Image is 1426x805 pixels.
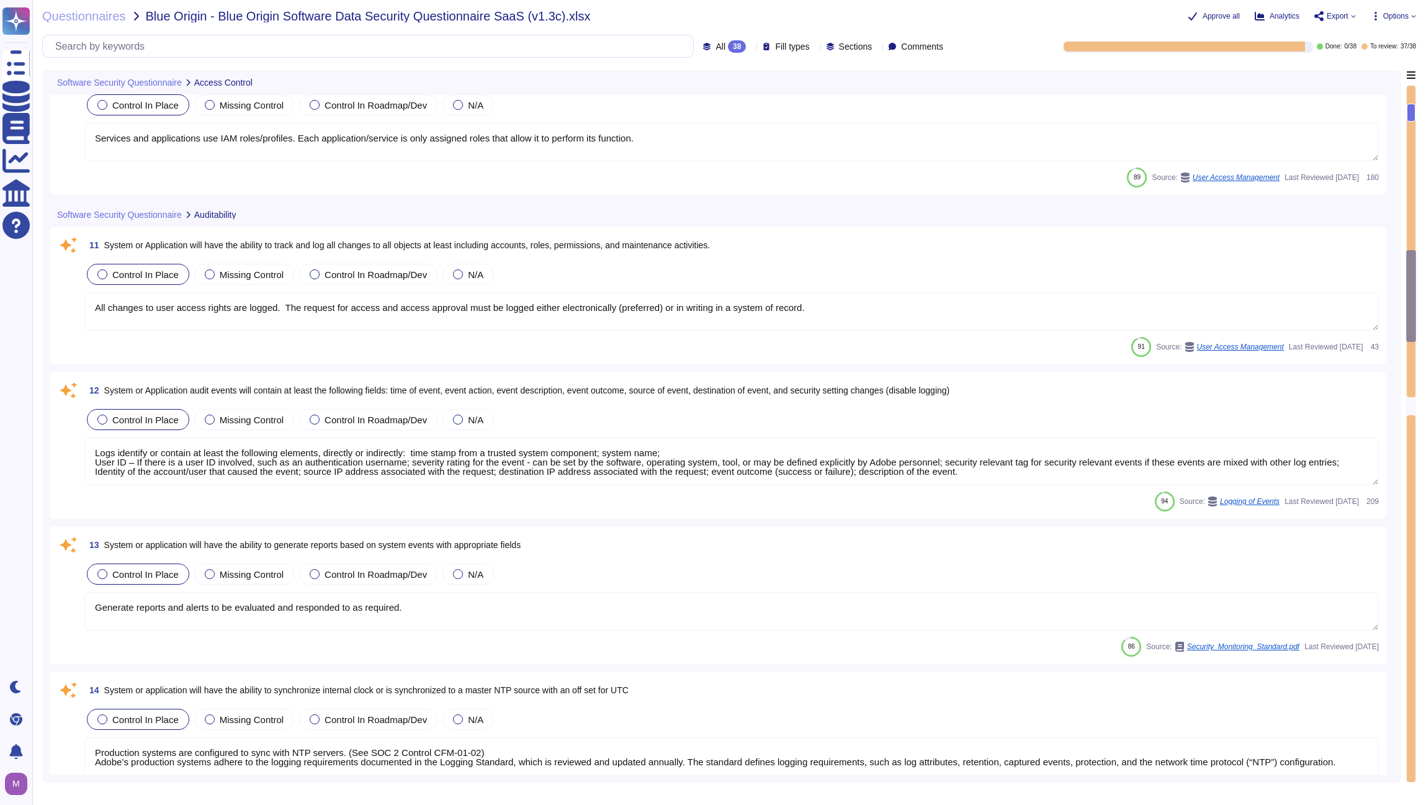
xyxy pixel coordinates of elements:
textarea: Production systems are configured to sync with NTP servers. (See SOC 2 Control CFM-01-02) Adobe’s... [84,737,1379,785]
span: Options [1383,12,1409,20]
span: Security_Monitoring_Standard.pdf [1187,643,1299,650]
div: 38 [728,40,746,53]
span: System or application will have the ability to synchronize internal clock or is synchronized to a... [104,685,629,695]
span: Fill types [775,42,809,51]
textarea: Logs identify or contain at least the following elements, directly or indirectly: time stamp from... [84,438,1379,485]
span: Control In Roadmap/Dev [325,100,427,110]
button: Approve all [1188,11,1240,21]
textarea: Services and applications use IAM roles/profiles. Each application/service is only assigned roles... [84,123,1379,161]
span: All [715,42,725,51]
span: Export [1327,12,1348,20]
span: Source: [1152,173,1280,182]
span: Software Security Questionnaire [57,78,182,87]
span: Missing Control [220,100,284,110]
span: Missing Control [220,714,284,725]
span: Blue Origin - Blue Origin Software Data Security Questionnaire SaaS (v1.3c).xlsx [146,10,591,22]
span: Control In Roadmap/Dev [325,569,427,580]
span: 209 [1364,498,1379,505]
span: 0 / 38 [1344,43,1356,50]
span: N/A [468,415,483,425]
span: Logging of Events [1220,498,1280,505]
span: Last Reviewed [DATE] [1285,498,1359,505]
span: System or Application will have the ability to track and log all changes to all objects at least ... [104,240,711,250]
span: 89 [1134,174,1141,181]
span: Approve all [1203,12,1240,20]
span: Missing Control [220,569,284,580]
span: Source: [1146,642,1299,652]
span: Last Reviewed [DATE] [1285,174,1359,181]
span: N/A [468,100,483,110]
span: N/A [468,269,483,280]
textarea: All changes to user access rights are logged. ​​ The request for access and access approval must ... [84,292,1379,331]
span: Control In Place [112,269,179,280]
span: Access Control [194,78,253,87]
span: 43 [1368,343,1379,351]
textarea: Generate reports and alerts to be evaluated and responded to as required. [84,592,1379,631]
span: Control In Place [112,100,179,110]
span: Control In Roadmap/Dev [325,714,427,725]
span: 13 [84,541,99,549]
span: To review: [1370,43,1398,50]
span: 91 [1138,343,1145,350]
span: 12 [84,386,99,395]
span: Control In Roadmap/Dev [325,269,427,280]
span: Control In Place [112,415,179,425]
button: user [2,770,36,798]
span: Done: [1325,43,1342,50]
img: user [5,773,27,795]
span: 37 / 38 [1401,43,1416,50]
span: N/A [468,714,483,725]
span: Control In Place [112,714,179,725]
span: N/A [468,569,483,580]
span: User Access Management [1193,174,1280,181]
span: Source: [1156,342,1284,352]
button: Analytics [1255,11,1299,21]
span: Missing Control [220,415,284,425]
span: System or application will have the ability to generate reports based on system events with appro... [104,540,521,550]
span: Sections [839,42,872,51]
span: 94 [1161,498,1168,505]
span: Last Reviewed [DATE] [1304,643,1379,650]
span: Questionnaires [42,10,126,22]
span: Comments [901,42,943,51]
span: Control In Roadmap/Dev [325,415,427,425]
span: 180 [1364,174,1379,181]
span: User Access Management [1197,343,1284,351]
span: System or Application audit events will contain at least the following fields: time of event, eve... [104,385,950,395]
span: Software Security Questionnaire [57,210,182,219]
span: Analytics [1270,12,1299,20]
span: Last Reviewed [DATE] [1289,343,1363,351]
span: Control In Place [112,569,179,580]
span: 11 [84,241,99,250]
span: Auditability [194,210,236,219]
input: Search by keywords [49,35,693,57]
span: 86 [1128,643,1135,650]
span: 14 [84,686,99,695]
span: Source: [1180,497,1280,506]
span: Missing Control [220,269,284,280]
